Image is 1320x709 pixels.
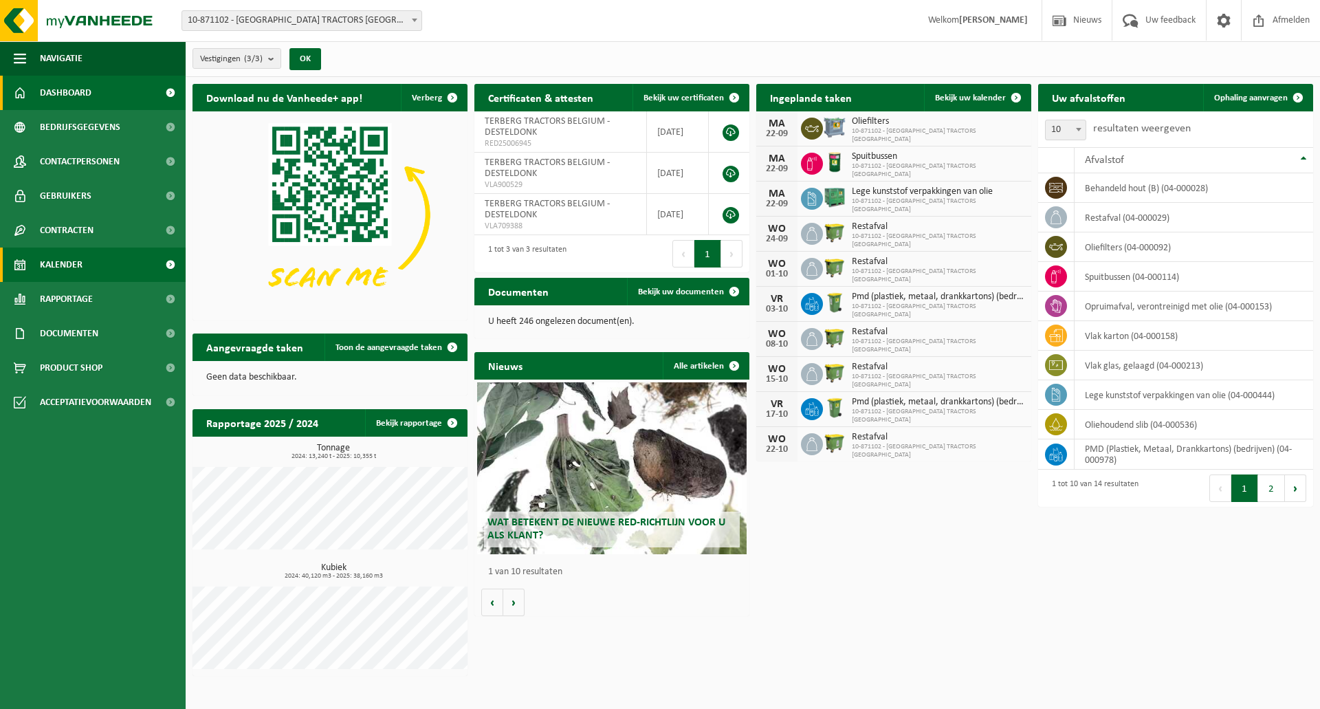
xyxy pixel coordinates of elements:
[1075,232,1313,262] td: oliefilters (04-000092)
[632,84,748,111] a: Bekijk uw certificaten
[647,111,709,153] td: [DATE]
[1075,439,1313,470] td: PMD (Plastiek, Metaal, Drankkartons) (bedrijven) (04-000978)
[647,153,709,194] td: [DATE]
[199,573,467,580] span: 2024: 40,120 m3 - 2025: 38,160 m3
[852,151,1024,162] span: Spuitbussen
[763,305,791,314] div: 03-10
[485,157,610,179] span: TERBERG TRACTORS BELGIUM - DESTELDONK
[485,116,610,138] span: TERBERG TRACTORS BELGIUM - DESTELDONK
[40,110,120,144] span: Bedrijfsgegevens
[852,397,1024,408] span: Pmd (plastiek, metaal, drankkartons) (bedrijven)
[1075,321,1313,351] td: vlak karton (04-000158)
[852,373,1024,389] span: 10-871102 - [GEOGRAPHIC_DATA] TRACTORS [GEOGRAPHIC_DATA]
[763,153,791,164] div: MA
[365,409,466,437] a: Bekijk rapportage
[1045,473,1138,503] div: 1 tot 10 van 14 resultaten
[1258,475,1285,502] button: 2
[763,129,791,139] div: 22-09
[852,327,1024,338] span: Restafval
[192,334,317,360] h2: Aangevraagde taken
[647,194,709,235] td: [DATE]
[477,382,747,554] a: Wat betekent de nieuwe RED-richtlijn voor u als klant?
[503,589,525,616] button: Volgende
[763,445,791,455] div: 22-10
[192,84,376,111] h2: Download nu de Vanheede+ app!
[1045,120,1086,140] span: 10
[823,151,846,174] img: PB-OT-0200-MET-00-32
[1209,475,1231,502] button: Previous
[40,316,98,351] span: Documenten
[1093,123,1191,134] label: resultaten weergeven
[412,94,442,102] span: Verberg
[763,399,791,410] div: VR
[852,362,1024,373] span: Restafval
[763,375,791,384] div: 15-10
[763,340,791,349] div: 08-10
[485,138,636,149] span: RED25006945
[488,567,742,577] p: 1 van 10 resultaten
[823,186,846,209] img: PB-HB-1400-HPE-GN-01
[1075,380,1313,410] td: lege kunststof verpakkingen van olie (04-000444)
[1285,475,1306,502] button: Next
[763,364,791,375] div: WO
[1214,94,1288,102] span: Ophaling aanvragen
[694,240,721,268] button: 1
[823,291,846,314] img: WB-0240-HPE-GN-51
[1231,475,1258,502] button: 1
[823,326,846,349] img: WB-1100-HPE-GN-50
[1075,262,1313,292] td: spuitbussen (04-000114)
[763,434,791,445] div: WO
[200,49,263,69] span: Vestigingen
[401,84,466,111] button: Verberg
[181,10,422,31] span: 10-871102 - TERBERG TRACTORS BELGIUM - DESTELDONK
[852,186,1024,197] span: Lege kunststof verpakkingen van olie
[192,111,467,318] img: Download de VHEPlus App
[40,76,91,110] span: Dashboard
[199,453,467,460] span: 2024: 13,240 t - 2025: 10,355 t
[474,84,607,111] h2: Certificaten & attesten
[40,385,151,419] span: Acceptatievoorwaarden
[852,338,1024,354] span: 10-871102 - [GEOGRAPHIC_DATA] TRACTORS [GEOGRAPHIC_DATA]
[823,431,846,455] img: WB-1100-HPE-GN-50
[852,116,1024,127] span: Oliefilters
[488,317,736,327] p: U heeft 246 ongelezen document(en).
[1038,84,1139,111] h2: Uw afvalstoffen
[959,15,1028,25] strong: [PERSON_NAME]
[335,343,442,352] span: Toon de aangevraagde taken
[182,11,421,30] span: 10-871102 - TERBERG TRACTORS BELGIUM - DESTELDONK
[192,48,281,69] button: Vestigingen(3/3)
[756,84,866,111] h2: Ingeplande taken
[763,164,791,174] div: 22-09
[763,259,791,270] div: WO
[763,223,791,234] div: WO
[192,409,332,436] h2: Rapportage 2025 / 2024
[852,408,1024,424] span: 10-871102 - [GEOGRAPHIC_DATA] TRACTORS [GEOGRAPHIC_DATA]
[935,94,1006,102] span: Bekijk uw kalender
[643,94,724,102] span: Bekijk uw certificaten
[672,240,694,268] button: Previous
[763,234,791,244] div: 24-09
[289,48,321,70] button: OK
[1046,120,1086,140] span: 10
[485,199,610,220] span: TERBERG TRACTORS BELGIUM - DESTELDONK
[40,144,120,179] span: Contactpersonen
[852,292,1024,303] span: Pmd (plastiek, metaal, drankkartons) (bedrijven)
[40,179,91,213] span: Gebruikers
[852,443,1024,459] span: 10-871102 - [GEOGRAPHIC_DATA] TRACTORS [GEOGRAPHIC_DATA]
[324,334,466,361] a: Toon de aangevraagde taken
[852,162,1024,179] span: 10-871102 - [GEOGRAPHIC_DATA] TRACTORS [GEOGRAPHIC_DATA]
[663,352,748,380] a: Alle artikelen
[481,589,503,616] button: Vorige
[763,329,791,340] div: WO
[721,240,742,268] button: Next
[852,303,1024,319] span: 10-871102 - [GEOGRAPHIC_DATA] TRACTORS [GEOGRAPHIC_DATA]
[763,118,791,129] div: MA
[638,287,724,296] span: Bekijk uw documenten
[763,294,791,305] div: VR
[474,352,536,379] h2: Nieuws
[244,54,263,63] count: (3/3)
[852,221,1024,232] span: Restafval
[485,179,636,190] span: VLA900529
[40,282,93,316] span: Rapportage
[1085,155,1124,166] span: Afvalstof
